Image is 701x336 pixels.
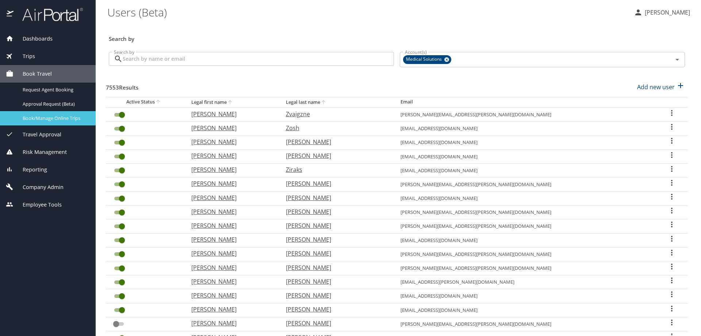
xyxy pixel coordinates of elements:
td: [EMAIL_ADDRESS][DOMAIN_NAME] [395,150,656,163]
p: [PERSON_NAME] [286,221,386,230]
p: [PERSON_NAME] [191,291,271,300]
button: sort [155,99,162,106]
th: Legal last name [280,97,395,107]
p: [PERSON_NAME] [191,249,271,258]
p: [PERSON_NAME] [286,249,386,258]
p: [PERSON_NAME] [643,8,690,17]
p: [PERSON_NAME] [191,124,271,132]
span: Trips [14,52,35,60]
p: [PERSON_NAME] [286,277,386,286]
td: [EMAIL_ADDRESS][DOMAIN_NAME] [395,192,656,205]
p: [PERSON_NAME] [286,305,386,314]
button: [PERSON_NAME] [631,6,693,19]
h3: 7553 Results [106,79,138,92]
p: [PERSON_NAME] [191,165,271,174]
p: [PERSON_NAME] [286,235,386,244]
td: [EMAIL_ADDRESS][PERSON_NAME][DOMAIN_NAME] [395,275,656,289]
th: Email [395,97,656,107]
h1: Users (Beta) [107,1,628,23]
span: Medical Solutions [403,56,446,63]
td: [PERSON_NAME][EMAIL_ADDRESS][PERSON_NAME][DOMAIN_NAME] [395,205,656,219]
div: Medical Solutions [403,55,451,64]
button: Add new user [634,79,688,95]
p: Ziraks [286,165,386,174]
span: Employee Tools [14,201,62,209]
span: Book Travel [14,70,52,78]
span: Book/Manage Online Trips [23,115,87,122]
img: airportal-logo.png [14,7,83,22]
td: [PERSON_NAME][EMAIL_ADDRESS][PERSON_NAME][DOMAIN_NAME] [395,107,656,121]
span: Approval Request (Beta) [23,101,87,107]
p: [PERSON_NAME] [286,151,386,160]
td: [EMAIL_ADDRESS][DOMAIN_NAME] [395,122,656,136]
p: [PERSON_NAME] [191,193,271,202]
th: Legal first name [185,97,280,107]
p: [PERSON_NAME] [191,151,271,160]
td: [PERSON_NAME][EMAIL_ADDRESS][PERSON_NAME][DOMAIN_NAME] [395,219,656,233]
p: Add new user [637,83,675,91]
td: [PERSON_NAME][EMAIL_ADDRESS][PERSON_NAME][DOMAIN_NAME] [395,261,656,275]
td: [EMAIL_ADDRESS][DOMAIN_NAME] [395,136,656,150]
span: Risk Management [14,148,67,156]
img: icon-airportal.png [7,7,14,22]
p: [PERSON_NAME] [286,291,386,300]
th: Active Status [106,97,185,107]
td: [PERSON_NAME][EMAIL_ADDRESS][PERSON_NAME][DOMAIN_NAME] [395,177,656,191]
p: Zvaigzne [286,110,386,118]
p: [PERSON_NAME] [191,179,271,188]
p: [PERSON_NAME] [286,207,386,216]
p: [PERSON_NAME] [191,110,271,118]
p: [PERSON_NAME] [191,319,271,328]
td: [PERSON_NAME][EMAIL_ADDRESS][PERSON_NAME][DOMAIN_NAME] [395,247,656,261]
button: sort [227,99,234,106]
td: [PERSON_NAME][EMAIL_ADDRESS][PERSON_NAME][DOMAIN_NAME] [395,317,656,331]
h3: Search by [109,30,685,43]
p: [PERSON_NAME] [286,263,386,272]
button: sort [320,99,327,106]
button: Open [672,54,682,65]
span: Reporting [14,166,47,174]
p: [PERSON_NAME] [191,235,271,244]
p: [PERSON_NAME] [191,263,271,272]
span: Company Admin [14,183,64,191]
span: Dashboards [14,35,53,43]
p: [PERSON_NAME] [286,193,386,202]
p: [PERSON_NAME] [286,179,386,188]
td: [EMAIL_ADDRESS][DOMAIN_NAME] [395,289,656,303]
span: Request Agent Booking [23,86,87,93]
p: [PERSON_NAME] [191,305,271,314]
td: [EMAIL_ADDRESS][DOMAIN_NAME] [395,303,656,317]
p: [PERSON_NAME] [191,221,271,230]
input: Search by name or email [123,52,394,66]
td: [EMAIL_ADDRESS][DOMAIN_NAME] [395,163,656,177]
p: [PERSON_NAME] [286,137,386,146]
p: [PERSON_NAME] [191,277,271,286]
td: [EMAIL_ADDRESS][DOMAIN_NAME] [395,233,656,247]
span: Travel Approval [14,131,61,139]
p: [PERSON_NAME] [191,207,271,216]
p: [PERSON_NAME] [286,319,386,328]
p: Zosh [286,124,386,132]
p: [PERSON_NAME] [191,137,271,146]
